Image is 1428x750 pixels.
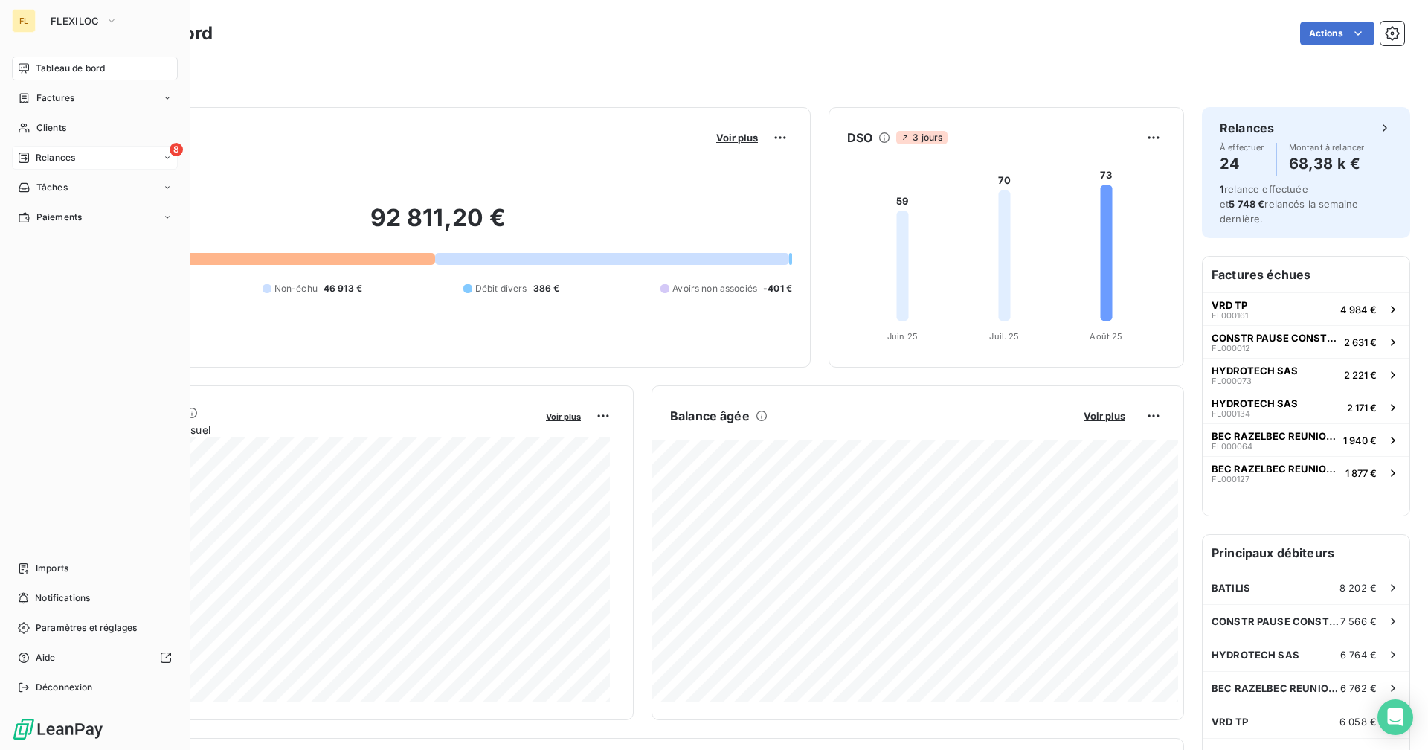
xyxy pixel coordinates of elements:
span: Voir plus [1084,410,1125,422]
span: BEC RAZELBEC REUNION EASYNOV [1212,463,1339,475]
span: Factures [36,92,74,105]
span: 1 877 € [1345,467,1377,479]
span: FL000134 [1212,409,1250,418]
span: FL000127 [1212,475,1249,484]
a: Tableau de bord [12,57,178,80]
button: Voir plus [1079,409,1130,423]
div: Open Intercom Messenger [1377,699,1413,735]
h2: 92 811,20 € [84,203,792,248]
h6: Factures échues [1203,257,1409,292]
button: CONSTR PAUSE CONSTRUCTION ET TERRASSEMENTFL0000122 631 € [1203,325,1409,358]
span: Clients [36,121,66,135]
h4: 68,38 k € [1289,152,1365,176]
span: 3 jours [896,131,947,144]
span: 4 984 € [1340,304,1377,315]
span: 6 058 € [1339,716,1377,728]
span: Voir plus [716,132,758,144]
span: FL000073 [1212,376,1252,385]
span: 8 [170,143,183,156]
span: Tâches [36,181,68,194]
span: Avoirs non associés [672,282,757,295]
span: À effectuer [1220,143,1264,152]
h4: 24 [1220,152,1264,176]
span: 2 221 € [1344,369,1377,381]
span: BATILIS [1212,582,1250,594]
span: CONSTR PAUSE CONSTRUCTION ET TERRASSEMENT [1212,615,1340,627]
span: Chiffre d'affaires mensuel [84,422,535,437]
span: BEC RAZELBEC REUNION EASYNOV [1212,682,1340,694]
button: VRD TPFL0001614 984 € [1203,292,1409,325]
button: Actions [1300,22,1374,45]
span: 1 940 € [1343,435,1377,446]
span: 386 € [533,282,560,295]
h6: Balance âgée [670,407,750,425]
span: 8 202 € [1339,582,1377,594]
span: -401 € [763,282,792,295]
tspan: Juil. 25 [989,331,1019,342]
button: HYDROTECH SASFL0001342 171 € [1203,391,1409,423]
span: Tableau de bord [36,62,105,75]
button: HYDROTECH SASFL0000732 221 € [1203,358,1409,391]
tspan: Août 25 [1090,331,1122,342]
span: Voir plus [546,411,581,422]
span: Imports [36,562,68,575]
span: FL000012 [1212,344,1250,353]
a: Imports [12,557,178,580]
span: Paramètres et réglages [36,621,137,635]
tspan: Juin 25 [887,331,918,342]
span: HYDROTECH SAS [1212,649,1299,661]
button: BEC RAZELBEC REUNION EASYNOVFL0001271 877 € [1203,456,1409,489]
span: 46 913 € [324,282,362,295]
span: FL000064 [1212,442,1252,451]
span: Débit divers [475,282,527,295]
span: 6 762 € [1340,682,1377,694]
span: Paiements [36,211,82,224]
h6: DSO [847,129,872,147]
button: BEC RAZELBEC REUNION EASYNOVFL0000641 940 € [1203,423,1409,456]
a: Tâches [12,176,178,199]
span: BEC RAZELBEC REUNION EASYNOV [1212,430,1337,442]
span: FLEXILOC [51,15,100,27]
a: Paiements [12,205,178,229]
span: VRD TP [1212,299,1247,311]
span: Déconnexion [36,681,93,694]
span: Montant à relancer [1289,143,1365,152]
span: 5 748 € [1229,198,1264,210]
button: Voir plus [712,131,762,144]
span: VRD TP [1212,716,1248,728]
span: relance effectuée et relancés la semaine dernière. [1220,183,1358,225]
button: Voir plus [541,409,585,423]
a: Clients [12,116,178,140]
h6: Principaux débiteurs [1203,535,1409,571]
span: Notifications [35,592,90,605]
img: Logo LeanPay [12,717,104,741]
a: Paramètres et réglages [12,616,178,640]
span: 7 566 € [1340,615,1377,627]
a: Aide [12,646,178,670]
h6: Relances [1220,119,1274,137]
span: CONSTR PAUSE CONSTRUCTION ET TERRASSEMENT [1212,332,1338,344]
span: 1 [1220,183,1224,195]
span: Relances [36,151,75,164]
span: FL000161 [1212,311,1248,320]
span: HYDROTECH SAS [1212,397,1298,409]
div: FL [12,9,36,33]
span: HYDROTECH SAS [1212,365,1298,376]
span: 2 171 € [1347,402,1377,414]
a: 8Relances [12,146,178,170]
a: Factures [12,86,178,110]
span: Non-échu [274,282,318,295]
span: 2 631 € [1344,336,1377,348]
span: Aide [36,651,56,664]
span: 6 764 € [1340,649,1377,661]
